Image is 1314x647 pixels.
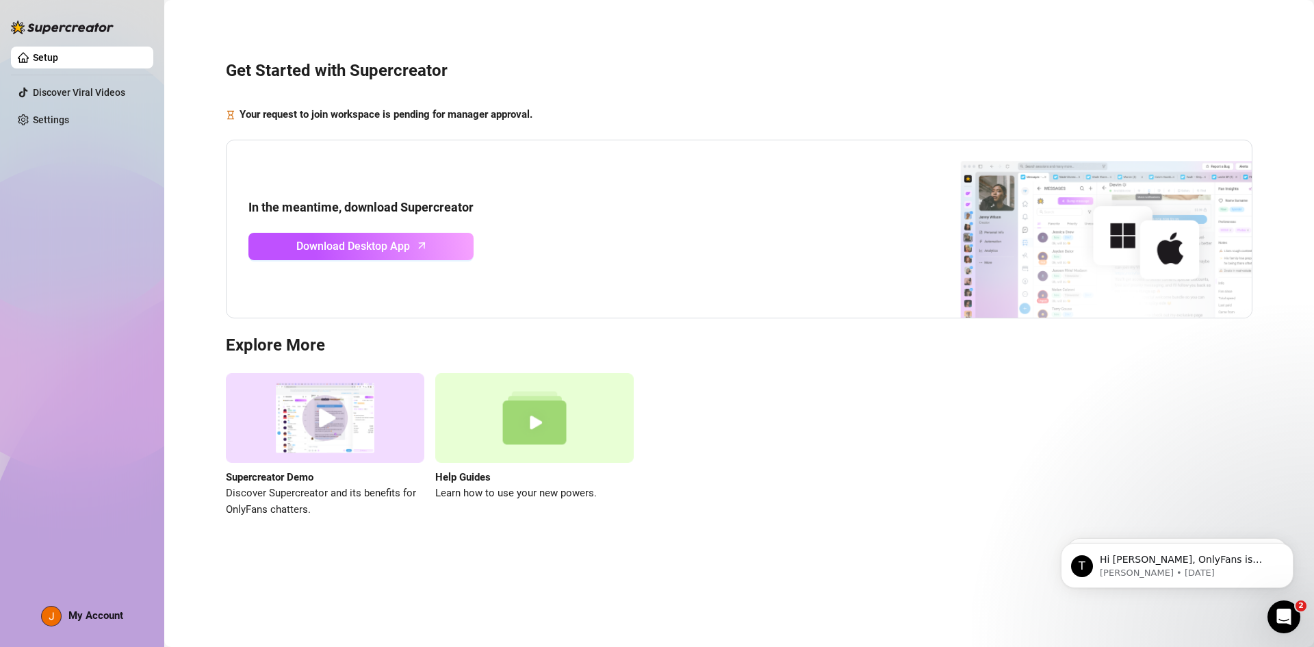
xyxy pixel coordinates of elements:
[240,108,532,120] strong: Your request to join workspace is pending for manager approval.
[296,238,410,255] span: Download Desktop App
[1296,600,1306,611] span: 2
[435,373,634,518] a: Help GuidesLearn how to use your new powers.
[414,238,430,253] span: arrow-up
[248,200,474,214] strong: In the meantime, download Supercreator
[910,140,1252,318] img: download app
[226,60,1252,82] h3: Get Started with Supercreator
[33,52,58,63] a: Setup
[435,471,491,483] strong: Help Guides
[435,373,634,463] img: help guides
[435,485,634,502] span: Learn how to use your new powers.
[226,107,235,123] span: hourglass
[68,609,123,622] span: My Account
[248,233,474,260] a: Download Desktop Apparrow-up
[33,87,125,98] a: Discover Viral Videos
[226,485,424,518] span: Discover Supercreator and its benefits for OnlyFans chatters.
[42,607,61,626] img: ACg8ocI-pyU0M7538uhRwodS4XYMl-djXRZVoefsxDJ6FO3aE_wXtQ=s96-c
[1040,514,1314,610] iframe: Intercom notifications message
[11,21,114,34] img: logo-BBDzfeDw.svg
[226,471,313,483] strong: Supercreator Demo
[1267,600,1300,633] iframe: Intercom live chat
[226,373,424,518] a: Supercreator DemoDiscover Supercreator and its benefits for OnlyFans chatters.
[226,373,424,463] img: supercreator demo
[226,335,1252,357] h3: Explore More
[33,114,69,125] a: Settings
